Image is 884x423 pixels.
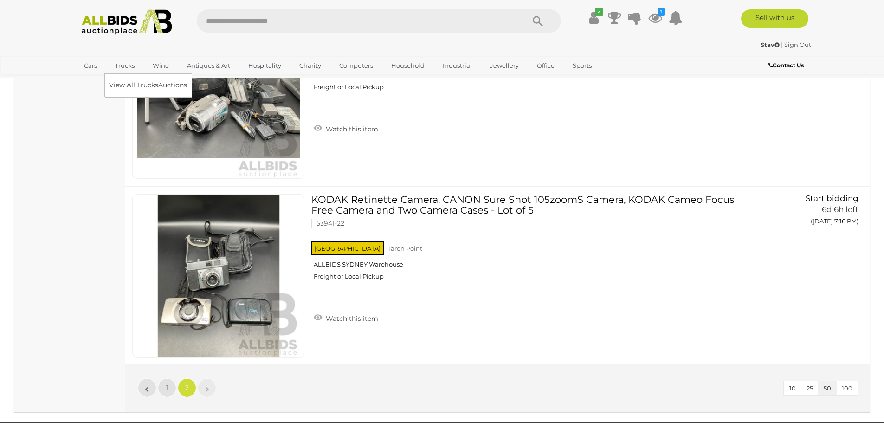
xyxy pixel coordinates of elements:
button: 100 [836,381,858,396]
span: 50 [824,384,831,392]
a: Charity [293,58,327,73]
a: ✔ [587,9,601,26]
span: 100 [842,384,852,392]
a: 2 [178,378,196,397]
a: Household [385,58,431,73]
a: Watch this item [311,311,381,325]
button: 50 [818,381,837,396]
img: 53941-23a.jpeg [137,16,300,178]
a: Sign Out [784,41,811,48]
a: Watch this item [311,121,381,135]
a: Contact Us [768,60,806,71]
img: Allbids.com.au [77,9,177,35]
a: Antiques & Art [181,58,236,73]
a: Jewellery [484,58,525,73]
a: Start bidding 6d 6h left ([DATE] 7:16 PM) [753,194,861,230]
span: Watch this item [323,125,378,133]
a: Industrial [437,58,478,73]
a: Sports [567,58,598,73]
a: Computers [333,58,379,73]
a: Office [531,58,561,73]
img: 53941-22a.jpeg [137,195,300,357]
span: Start bidding [806,194,858,203]
span: 10 [789,384,796,392]
span: 25 [807,384,813,392]
a: Cars [78,58,103,73]
a: Trucks [109,58,141,73]
a: Hospitality [242,58,287,73]
button: Search [515,9,561,33]
a: Sell with us [741,9,808,28]
button: 25 [801,381,819,396]
strong: Stav [761,41,780,48]
span: 2 [185,384,189,392]
span: 1 [166,384,168,392]
a: Stav [761,41,781,48]
a: PANASONIC (NV-GS150) Mini DV Camcorder with Accessories 53941-23 [GEOGRAPHIC_DATA] Taren Point AL... [318,15,739,98]
a: Wine [147,58,175,73]
span: | [781,41,783,48]
a: 1 [158,378,176,397]
a: [GEOGRAPHIC_DATA] [78,73,156,89]
a: « [138,378,156,397]
span: Watch this item [323,314,378,323]
a: 1 [648,9,662,26]
i: ✔ [595,8,603,16]
b: Contact Us [768,62,804,69]
a: KODAK Retinette Camera, CANON Sure Shot 105zoomS Camera, KODAK Cameo Focus Free Camera and Two Ca... [318,194,739,287]
a: » [198,378,216,397]
i: 1 [658,8,665,16]
button: 10 [784,381,801,396]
